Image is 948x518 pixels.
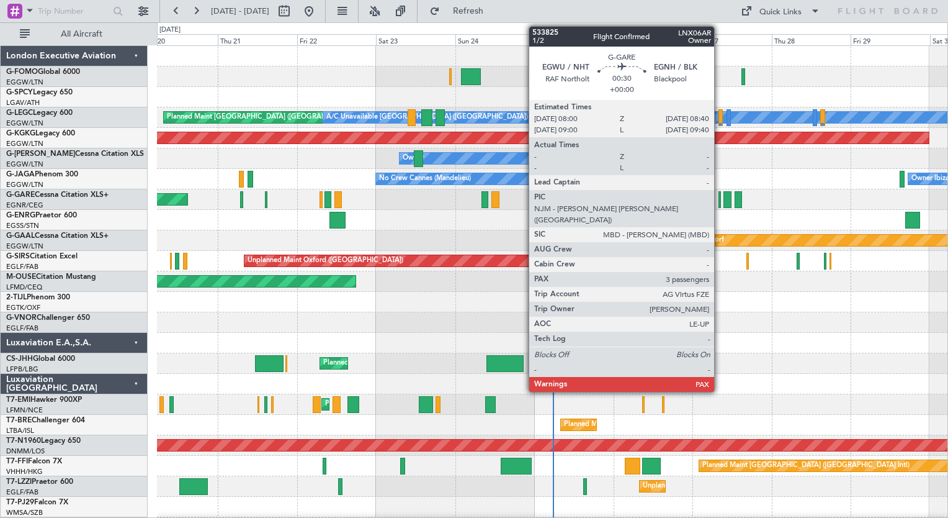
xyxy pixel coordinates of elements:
[403,149,424,168] div: Owner
[6,324,38,333] a: EGLF/FAB
[6,232,35,240] span: G-GAAL
[218,34,297,45] div: Thu 21
[6,171,78,178] a: G-JAGAPhenom 300
[6,253,78,260] a: G-SIRSCitation Excel
[6,201,43,210] a: EGNR/CEG
[6,417,85,424] a: T7-BREChallenger 604
[14,24,135,44] button: All Aircraft
[6,478,73,486] a: T7-LZZIPraetor 600
[6,508,43,517] a: WMSA/SZB
[6,212,77,219] a: G-ENRGPraetor 600
[6,191,109,199] a: G-GARECessna Citation XLS+
[772,34,851,45] div: Thu 28
[6,303,40,312] a: EGTK/OXF
[534,34,613,45] div: Mon 25
[376,34,455,45] div: Sat 23
[6,139,43,148] a: EGGW/LTN
[6,406,43,415] a: LFMN/NCE
[6,499,34,506] span: T7-PJ29
[6,467,43,476] a: VHHH/HKG
[6,417,32,424] span: T7-BRE
[6,171,35,178] span: G-JAGA
[6,150,75,158] span: G-[PERSON_NAME]
[442,7,494,16] span: Refresh
[6,273,36,281] span: M-OUSE
[32,30,131,39] span: All Aircraft
[139,34,218,45] div: Wed 20
[6,488,38,497] a: EGLF/FAB
[323,354,519,373] div: Planned Maint [GEOGRAPHIC_DATA] ([GEOGRAPHIC_DATA])
[6,437,81,445] a: T7-N1960Legacy 650
[159,25,181,35] div: [DATE]
[851,34,929,45] div: Fri 29
[643,231,724,250] div: Planned Maint Dusseldorf
[6,273,96,281] a: M-OUSECitation Mustang
[6,365,38,374] a: LFPB/LBG
[735,1,826,21] button: Quick Links
[6,89,73,96] a: G-SPCYLegacy 650
[6,314,37,322] span: G-VNOR
[6,283,42,292] a: LFMD/CEQ
[6,314,90,322] a: G-VNORChallenger 650
[325,395,396,414] div: Planned Maint Chester
[6,396,82,404] a: T7-EMIHawker 900XP
[6,458,62,465] a: T7-FFIFalcon 7X
[6,478,32,486] span: T7-LZZI
[6,499,68,506] a: T7-PJ29Falcon 7X
[326,108,528,127] div: A/C Unavailable [GEOGRAPHIC_DATA] ([GEOGRAPHIC_DATA])
[6,89,33,96] span: G-SPCY
[759,6,802,19] div: Quick Links
[6,437,41,445] span: T7-N1960
[6,130,35,137] span: G-KGKG
[248,252,403,270] div: Unplanned Maint Oxford ([GEOGRAPHIC_DATA])
[6,109,73,117] a: G-LEGCLegacy 600
[6,221,39,230] a: EGSS/STN
[297,34,376,45] div: Fri 22
[6,355,33,363] span: CS-JHH
[6,191,35,199] span: G-GARE
[6,232,109,240] a: G-GAALCessna Citation XLS+
[6,294,27,301] span: 2-TIJL
[455,34,534,45] div: Sun 24
[6,253,30,260] span: G-SIRS
[702,457,910,475] div: Planned Maint [GEOGRAPHIC_DATA] ([GEOGRAPHIC_DATA] Intl)
[167,108,362,127] div: Planned Maint [GEOGRAPHIC_DATA] ([GEOGRAPHIC_DATA])
[6,242,43,251] a: EGGW/LTN
[6,458,28,465] span: T7-FFI
[6,109,33,117] span: G-LEGC
[6,160,43,169] a: EGGW/LTN
[6,150,144,158] a: G-[PERSON_NAME]Cessna Citation XLS
[6,68,80,76] a: G-FOMOGlobal 6000
[6,396,30,404] span: T7-EMI
[6,78,43,87] a: EGGW/LTN
[643,477,847,496] div: Unplanned Maint [GEOGRAPHIC_DATA] ([GEOGRAPHIC_DATA])
[211,6,269,17] span: [DATE] - [DATE]
[379,170,471,188] div: No Crew Cannes (Mandelieu)
[564,416,713,434] div: Planned Maint Warsaw ([GEOGRAPHIC_DATA])
[424,1,498,21] button: Refresh
[6,355,75,363] a: CS-JHHGlobal 6000
[6,68,38,76] span: G-FOMO
[38,2,109,20] input: Trip Number
[6,262,38,271] a: EGLF/FAB
[6,426,34,435] a: LTBA/ISL
[6,294,70,301] a: 2-TIJLPhenom 300
[6,447,45,456] a: DNMM/LOS
[6,212,35,219] span: G-ENRG
[6,130,75,137] a: G-KGKGLegacy 600
[692,34,771,45] div: Wed 27
[6,98,40,107] a: LGAV/ATH
[6,119,43,128] a: EGGW/LTN
[6,180,43,189] a: EGGW/LTN
[614,34,692,45] div: Tue 26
